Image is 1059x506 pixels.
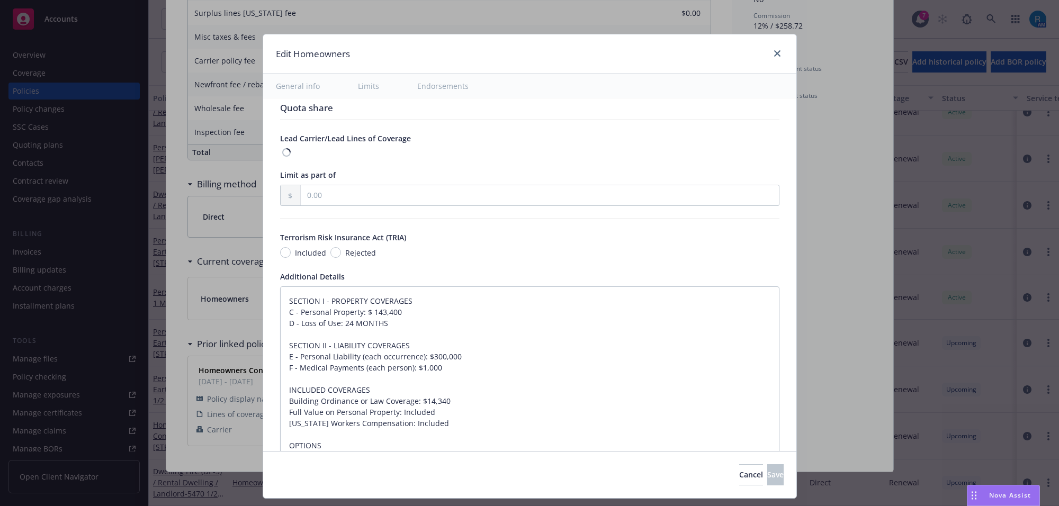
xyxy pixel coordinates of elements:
[967,485,1040,506] button: Nova Assist
[280,286,779,505] textarea: SECTION I - PROPERTY COVERAGES C - Personal Property: $ 143,400 D - Loss of Use: 24 MONTHS SECTIO...
[263,74,333,98] button: General info
[301,185,779,205] input: 0.00
[280,101,779,115] div: Quota share
[989,491,1031,500] span: Nova Assist
[345,247,376,258] span: Rejected
[280,232,406,242] span: Terrorism Risk Insurance Act (TRIA)
[330,247,341,258] input: Rejected
[405,74,481,98] button: Endorsements
[295,247,326,258] span: Included
[280,133,411,143] span: Lead Carrier/Lead Lines of Coverage
[276,47,350,61] h1: Edit Homeowners
[345,74,392,98] button: Limits
[280,247,291,258] input: Included
[280,170,336,180] span: Limit as part of
[967,485,981,505] div: Drag to move
[280,272,345,282] span: Additional Details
